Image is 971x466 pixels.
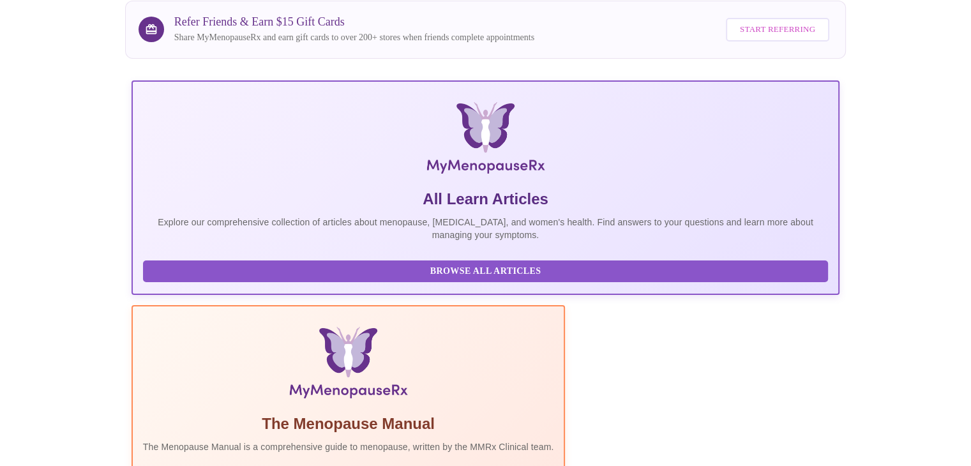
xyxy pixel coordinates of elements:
p: The Menopause Manual is a comprehensive guide to menopause, written by the MMRx Clinical team. [143,440,554,453]
p: Explore our comprehensive collection of articles about menopause, [MEDICAL_DATA], and women's hea... [143,216,829,241]
h5: The Menopause Manual [143,414,554,434]
h5: All Learn Articles [143,189,829,209]
img: Menopause Manual [208,327,488,403]
p: Share MyMenopauseRx and earn gift cards to over 200+ stores when friends complete appointments [174,31,534,44]
button: Browse All Articles [143,260,829,283]
h3: Refer Friends & Earn $15 Gift Cards [174,15,534,29]
span: Browse All Articles [156,264,816,280]
img: MyMenopauseRx Logo [249,102,721,179]
button: Start Referring [726,18,829,41]
a: Browse All Articles [143,265,832,276]
a: Start Referring [723,11,832,48]
span: Start Referring [740,22,815,37]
